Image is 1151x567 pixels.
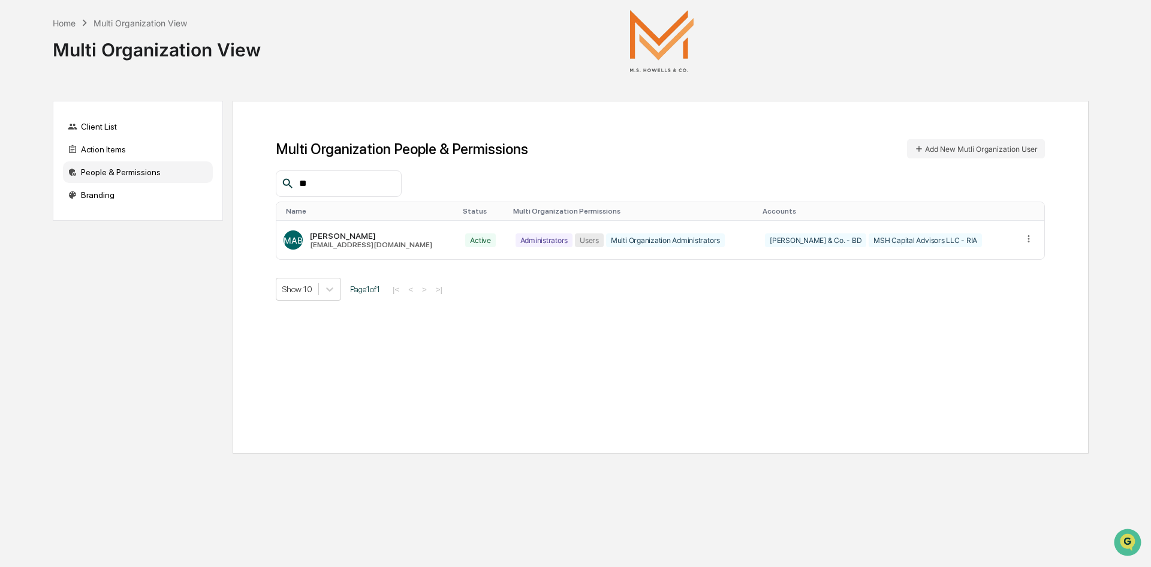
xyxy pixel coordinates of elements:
div: Toggle SortBy [513,207,754,215]
button: > [418,284,430,295]
a: 🖐️Preclearance [7,146,82,168]
div: 🔎 [12,175,22,185]
div: 🗄️ [87,152,97,162]
iframe: Open customer support [1113,527,1145,560]
div: [PERSON_NAME] & Co. - BD [765,233,866,247]
img: 1746055101610-c473b297-6a78-478c-a979-82029cc54cd1 [12,92,34,113]
div: Home [53,18,76,28]
span: Page 1 of 1 [350,284,380,294]
button: |< [389,284,403,295]
p: How can we help? [12,25,218,44]
div: Toggle SortBy [763,207,1011,215]
div: Toggle SortBy [463,207,503,215]
div: MSH Capital Advisors LLC - RIA [869,233,982,247]
button: < [405,284,417,295]
a: 🗄️Attestations [82,146,153,168]
div: Toggle SortBy [1026,207,1040,215]
span: MAB [284,235,303,245]
div: Client List [63,116,213,137]
span: Preclearance [24,151,77,163]
div: Active [465,233,496,247]
span: Pylon [119,203,145,212]
h1: Multi Organization People & Permissions [276,140,528,158]
img: M.S. Howells & Co. [602,10,722,72]
div: Toggle SortBy [286,207,453,215]
div: Multi Organization View [53,29,261,61]
a: 🔎Data Lookup [7,169,80,191]
div: [PERSON_NAME] [310,231,432,241]
a: Powered byPylon [85,203,145,212]
div: Administrators [516,233,573,247]
div: [EMAIL_ADDRESS][DOMAIN_NAME] [310,241,432,249]
span: Data Lookup [24,174,76,186]
button: Add New Mutli Organization User [907,139,1045,158]
div: Multi Organization View [94,18,187,28]
div: We're available if you need us! [41,104,152,113]
button: Start new chat [204,95,218,110]
div: Multi Organization Administrators [606,233,725,247]
div: Users [575,233,604,247]
div: Action Items [63,139,213,160]
span: Attestations [99,151,149,163]
div: Start new chat [41,92,197,104]
button: >| [432,284,446,295]
div: People & Permissions [63,161,213,183]
div: Branding [63,184,213,206]
div: 🖐️ [12,152,22,162]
